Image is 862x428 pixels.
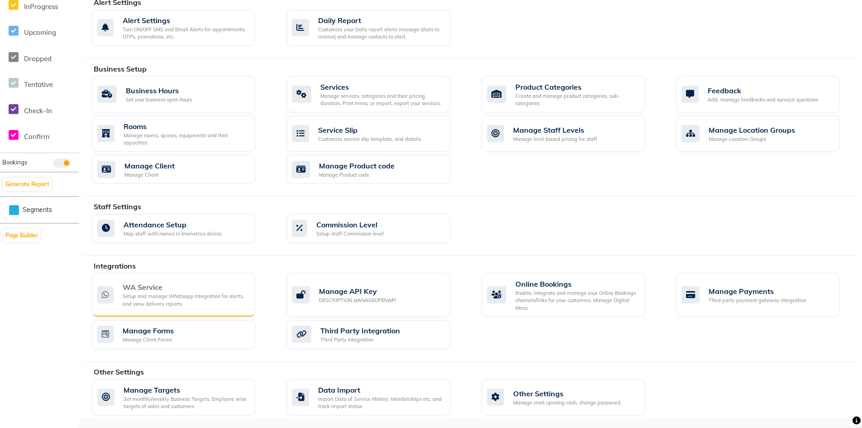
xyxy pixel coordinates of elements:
[708,85,818,96] div: Feedback
[513,135,597,143] div: Manage level based pricing for staff
[318,125,422,135] div: Service Slip
[515,289,638,312] div: Enable, integrate and manage your Online Bookings channels/links for your customers. Manage Digit...
[513,388,622,399] div: Other Settings
[709,125,795,135] div: Manage Location Groups
[92,274,273,317] a: WA ServiceSetup and manage Whatsapp Integration for alerts, and view delivery reports.
[319,297,396,304] div: DESCRIPTION.MANAGEOPENAPI
[92,320,273,349] a: Manage FormsManage Client Forms
[3,229,40,242] button: Page Builder
[318,395,443,410] div: Import Data of Service History, Memberships etc. and track import status.
[676,77,857,112] a: FeedbackAdd, manage feedbacks and surveys' questions
[24,2,58,11] span: InProgress
[92,380,273,415] a: Manage TargetsSet monthly/weekly Business Targets, Employee wise targets of sales and customers
[676,274,857,317] a: Manage PaymentsThird party payment gateway integration
[92,116,273,152] a: RoomsManage rooms, spaces, equipments and their capacities.
[2,159,27,166] span: Bookings
[513,125,597,135] div: Manage Staff Levels
[124,160,175,171] div: Manage Client
[318,385,443,395] div: Data Import
[287,10,468,46] a: Daily ReportCustomize your Daily report alerts message (stats to receive) and manage contacts to ...
[24,80,53,89] span: Tentative
[513,399,622,407] div: Manage reset opening cash, change password.
[319,171,395,179] div: Manage Product code
[515,92,638,107] div: Create and manage product categories, sub-categories
[708,96,818,104] div: Add, manage feedbacks and surveys' questions
[123,282,248,293] div: WA Service
[316,219,384,230] div: Commission Level
[319,286,396,297] div: Manage API Key
[126,96,192,104] div: Set your business open hours
[676,116,857,152] a: Manage Location GroupsManage Location Groups
[287,155,468,184] a: Manage Product codeManage Product code
[709,286,806,297] div: Manage Payments
[124,230,222,238] div: Map staff with names in biometrics device
[124,121,248,132] div: Rooms
[126,85,192,96] div: Business Hours
[318,15,443,26] div: Daily Report
[123,15,248,26] div: Alert Settings
[123,336,174,344] div: Manage Client Forms
[23,205,52,215] span: Segments
[320,92,443,107] div: Manage services, categories and their pricing, duration. Print menu, or import, export your servi...
[515,82,638,92] div: Product Categories
[287,274,468,317] a: Manage API KeyDESCRIPTION.MANAGEOPENAPI
[92,77,273,112] a: Business HoursSet your business open hours
[124,385,248,395] div: Manage Targets
[124,171,175,179] div: Manage Client
[287,214,468,243] a: Commission LevelSetup staff Commission level
[287,380,468,415] a: Data ImportImport Data of Service History, Memberships etc. and track import status.
[24,132,49,141] span: Confirm
[709,297,806,304] div: Third party payment gateway integration
[316,230,384,238] div: Setup staff Commission level
[319,160,395,171] div: Manage Product code
[123,293,248,308] div: Setup and manage Whatsapp Integration for alerts, and view delivery reports.
[92,214,273,243] a: Attendance SetupMap staff with names in biometrics device
[123,325,174,336] div: Manage Forms
[482,116,663,152] a: Manage Staff LevelsManage level based pricing for staff
[124,132,248,147] div: Manage rooms, spaces, equipments and their capacities.
[287,320,468,349] a: Third Party IntegrationThird Party Integration
[709,135,795,143] div: Manage Location Groups
[92,10,273,46] a: Alert SettingsTurn ON/OFF SMS and Email Alerts for appointments, OTPs, promotions, etc.
[3,178,52,191] button: Generate Report
[320,325,400,336] div: Third Party Integration
[482,380,663,415] a: Other SettingsManage reset opening cash, change password.
[287,116,468,152] a: Service SlipCustomize service slip template, and details.
[482,77,663,112] a: Product CategoriesCreate and manage product categories, sub-categories
[320,82,443,92] div: Services
[123,26,248,41] div: Turn ON/OFF SMS and Email Alerts for appointments, OTPs, promotions, etc.
[124,219,222,230] div: Attendance Setup
[482,274,663,317] a: Online BookingsEnable, integrate and manage your Online Bookings channels/links for your customer...
[320,336,400,344] div: Third Party Integration
[24,28,56,37] span: Upcoming
[318,26,443,41] div: Customize your Daily report alerts message (stats to receive) and manage contacts to alert.
[24,106,52,115] span: Check-In
[92,155,273,184] a: Manage ClientManage Client
[515,279,638,289] div: Online Bookings
[24,54,52,63] span: Dropped
[124,395,248,410] div: Set monthly/weekly Business Targets, Employee wise targets of sales and customers
[318,135,422,143] div: Customize service slip template, and details.
[287,77,468,112] a: ServicesManage services, categories and their pricing, duration. Print menu, or import, export yo...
